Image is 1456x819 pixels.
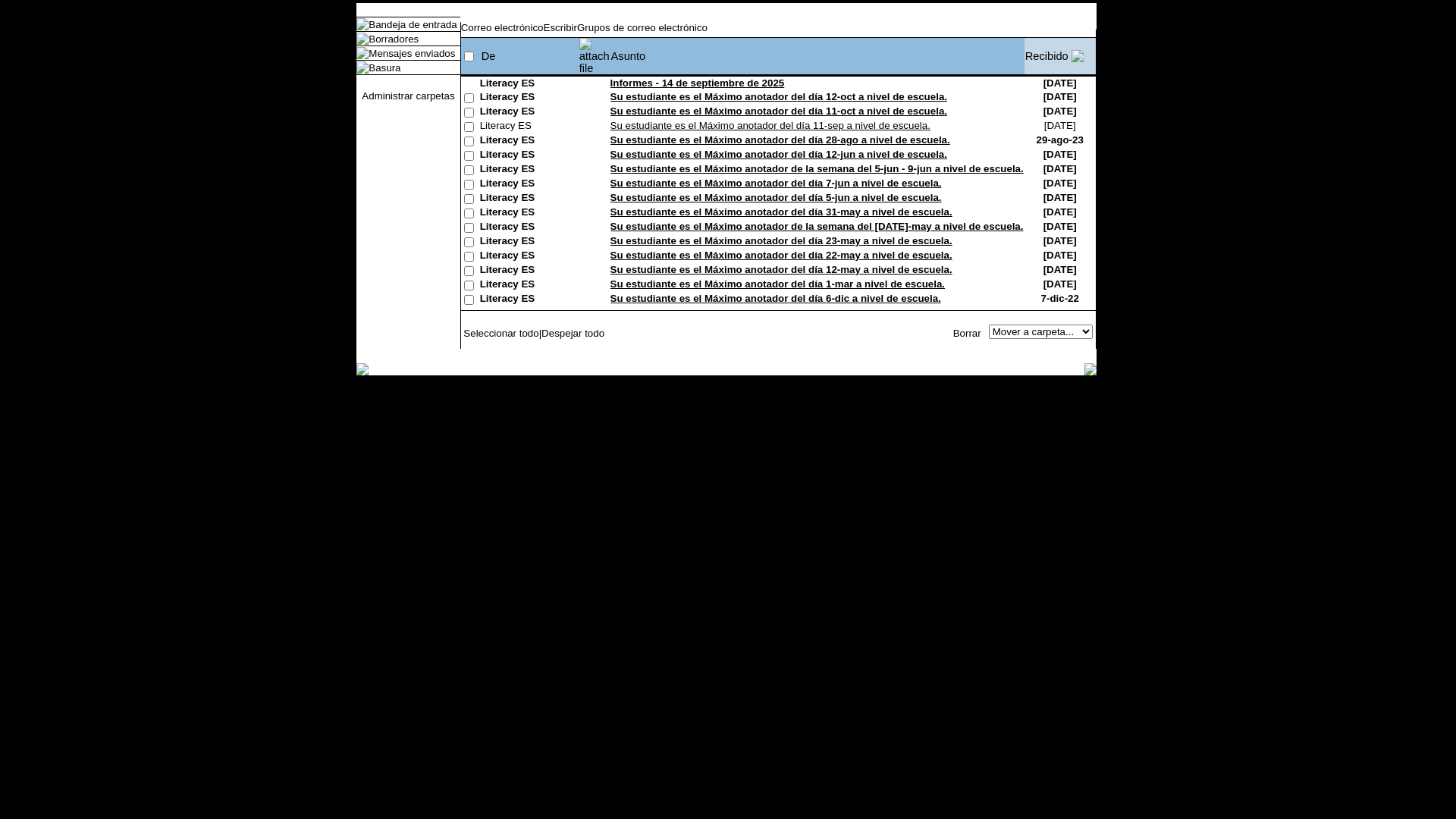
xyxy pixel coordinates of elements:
[610,105,947,117] a: Su estudiante es el Máximo anotador del día 11-oct a nivel de escuela.
[953,328,981,339] a: Borrar
[356,18,369,30] img: folder_icon_pick.gif
[480,235,579,249] td: Literacy ES
[480,105,579,120] td: Literacy ES
[356,61,369,74] img: folder_icon.gif
[480,192,579,206] td: Literacy ES
[577,22,708,33] a: Grupos de correo electrónico
[1025,50,1068,62] a: Recibido
[1043,149,1077,160] nobr: [DATE]
[463,328,538,339] a: Seleccionar todo
[1043,163,1077,174] nobr: [DATE]
[610,206,952,218] a: Su estudiante es el Máximo anotador del día 31-may a nivel de escuela.
[1043,105,1077,117] nobr: [DATE]
[1043,192,1077,203] nobr: [DATE]
[610,163,1024,174] a: Su estudiante es el Máximo anotador de la semana del 5-jun - 9-jun a nivel de escuela.
[1043,264,1077,275] nobr: [DATE]
[369,48,455,59] a: Mensajes enviados
[579,38,610,74] img: attach file
[461,22,544,33] a: Correo electrónico
[369,62,400,74] a: Basura
[544,22,577,33] a: Escribir
[610,235,952,246] a: Su estudiante es el Máximo anotador del día 23-may a nivel de escuela.
[480,206,579,221] td: Literacy ES
[480,149,579,163] td: Literacy ES
[1044,120,1076,131] nobr: [DATE]
[356,47,369,59] img: folder_icon.gif
[480,163,579,177] td: Literacy ES
[610,249,952,261] a: Su estudiante es el Máximo anotador del día 22-may a nivel de escuela.
[1043,206,1077,218] nobr: [DATE]
[610,264,952,275] a: Su estudiante es el Máximo anotador del día 12-may a nivel de escuela.
[610,120,930,131] a: Su estudiante es el Máximo anotador del día 11-sep a nivel de escuela.
[369,19,457,30] a: Bandeja de entrada
[1043,249,1077,261] nobr: [DATE]
[480,264,579,278] td: Literacy ES
[369,33,419,45] a: Borradores
[1043,77,1077,89] nobr: [DATE]
[480,293,579,307] td: Literacy ES
[1041,293,1079,304] nobr: 7-dic-22
[1043,278,1077,290] nobr: [DATE]
[610,177,942,189] a: Su estudiante es el Máximo anotador del día 7-jun a nivel de escuela.
[610,293,941,304] a: Su estudiante es el Máximo anotador del día 6-dic a nivel de escuela.
[356,33,369,45] img: folder_icon.gif
[1037,134,1084,146] nobr: 29-ago-23
[480,77,579,91] td: Literacy ES
[480,134,579,149] td: Literacy ES
[480,278,579,293] td: Literacy ES
[460,349,1097,350] img: black_spacer.gif
[362,90,454,102] a: Administrar carpetas
[1084,363,1097,375] img: table_footer_right.gif
[541,328,604,339] a: Despejar todo
[610,192,942,203] a: Su estudiante es el Máximo anotador del día 5-jun a nivel de escuela.
[1043,235,1077,246] nobr: [DATE]
[480,120,579,134] td: Literacy ES
[610,77,785,89] a: Informes - 14 de septiembre de 2025
[480,249,579,264] td: Literacy ES
[1043,177,1077,189] nobr: [DATE]
[1072,50,1084,62] img: arrow_down.gif
[1043,91,1077,102] nobr: [DATE]
[610,134,950,146] a: Su estudiante es el Máximo anotador del día 28-ago a nivel de escuela.
[610,91,947,102] a: Su estudiante es el Máximo anotador del día 12-oct a nivel de escuela.
[1043,221,1077,232] nobr: [DATE]
[461,325,646,341] td: |
[610,278,945,290] a: Su estudiante es el Máximo anotador del día 1-mar a nivel de escuela.
[480,177,579,192] td: Literacy ES
[610,149,947,160] a: Su estudiante es el Máximo anotador del día 12-jun a nivel de escuela.
[356,363,369,375] img: table_footer_left.gif
[480,221,579,235] td: Literacy ES
[611,50,646,62] a: Asunto
[610,221,1024,232] a: Su estudiante es el Máximo anotador de la semana del [DATE]-may a nivel de escuela.
[480,91,579,105] td: Literacy ES
[482,50,496,62] a: De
